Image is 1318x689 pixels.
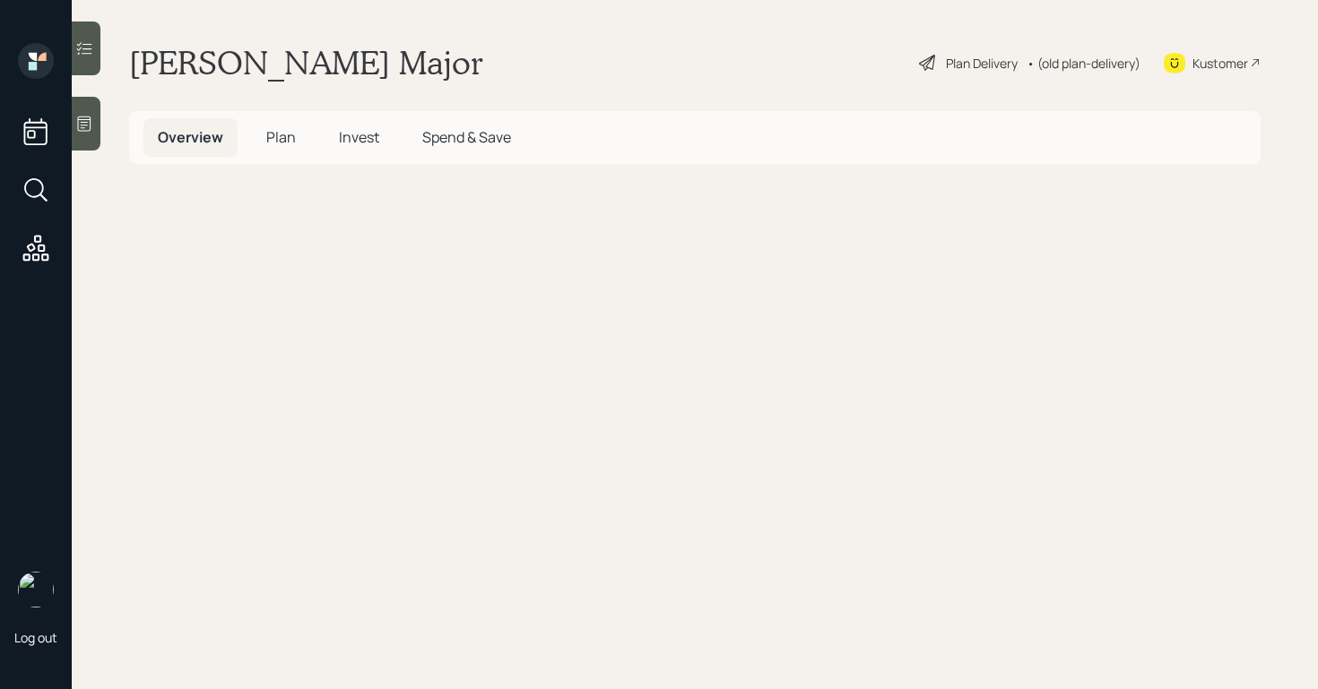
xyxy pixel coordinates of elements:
div: Plan Delivery [946,54,1018,73]
h1: [PERSON_NAME] Major [129,43,483,82]
span: Plan [266,127,296,147]
img: retirable_logo.png [18,572,54,607]
div: Kustomer [1192,54,1248,73]
div: Log out [14,629,57,646]
span: Spend & Save [422,127,511,147]
div: • (old plan-delivery) [1027,54,1140,73]
span: Invest [339,127,379,147]
span: Overview [158,127,223,147]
